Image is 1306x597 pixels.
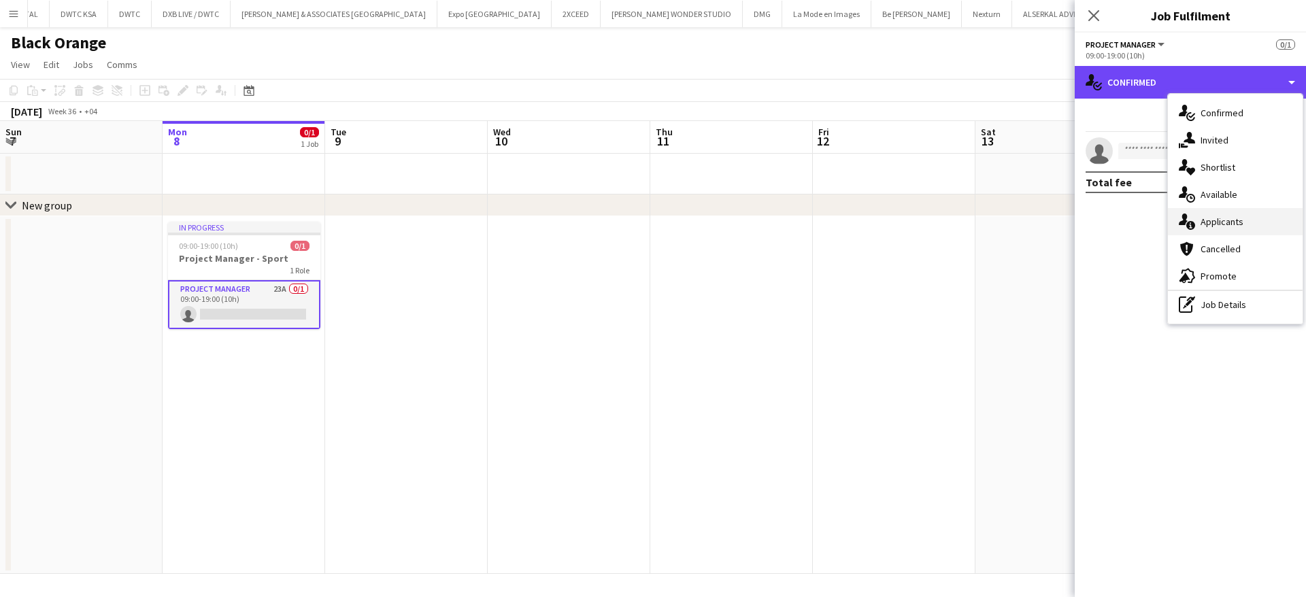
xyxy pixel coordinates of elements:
[290,265,309,275] span: 1 Role
[1201,134,1228,146] span: Invited
[437,1,552,27] button: Expo [GEOGRAPHIC_DATA]
[1276,39,1295,50] span: 0/1
[329,133,346,149] span: 9
[816,133,829,149] span: 12
[168,280,320,329] app-card-role: Project Manager23A0/109:00-19:00 (10h)
[782,1,871,27] button: La Mode en Images
[168,222,320,233] div: In progress
[44,58,59,71] span: Edit
[101,56,143,73] a: Comms
[11,33,106,53] h1: Black Orange
[11,58,30,71] span: View
[11,105,42,118] div: [DATE]
[818,126,829,138] span: Fri
[73,58,93,71] span: Jobs
[656,126,673,138] span: Thu
[231,1,437,27] button: [PERSON_NAME] & ASSOCIATES [GEOGRAPHIC_DATA]
[1201,216,1243,228] span: Applicants
[1201,161,1235,173] span: Shortlist
[1075,7,1306,24] h3: Job Fulfilment
[1012,1,1105,27] button: ALSERKAL ADVISORY
[552,1,601,27] button: 2XCEED
[22,199,72,212] div: New group
[84,106,97,116] div: +04
[871,1,962,27] button: Be [PERSON_NAME]
[491,133,511,149] span: 10
[166,133,187,149] span: 8
[168,126,187,138] span: Mon
[179,241,238,251] span: 09:00-19:00 (10h)
[168,252,320,265] h3: Project Manager - Sport
[654,133,673,149] span: 11
[1086,50,1295,61] div: 09:00-19:00 (10h)
[3,133,22,149] span: 7
[45,106,79,116] span: Week 36
[38,56,65,73] a: Edit
[979,133,996,149] span: 13
[50,1,108,27] button: DWTC KSA
[300,127,319,137] span: 0/1
[1201,243,1241,255] span: Cancelled
[5,56,35,73] a: View
[1201,107,1243,119] span: Confirmed
[168,222,320,329] app-job-card: In progress09:00-19:00 (10h)0/1Project Manager - Sport1 RoleProject Manager23A0/109:00-19:00 (10h)
[1075,66,1306,99] div: Confirmed
[743,1,782,27] button: DMG
[1201,188,1237,201] span: Available
[601,1,743,27] button: [PERSON_NAME] WONDER STUDIO
[107,58,137,71] span: Comms
[301,139,318,149] div: 1 Job
[1086,39,1167,50] button: Project Manager
[1086,175,1132,189] div: Total fee
[1086,39,1156,50] span: Project Manager
[331,126,346,138] span: Tue
[493,126,511,138] span: Wed
[1201,270,1237,282] span: Promote
[5,126,22,138] span: Sun
[290,241,309,251] span: 0/1
[962,1,1012,27] button: Nexturn
[981,126,996,138] span: Sat
[67,56,99,73] a: Jobs
[108,1,152,27] button: DWTC
[1168,291,1303,318] div: Job Details
[152,1,231,27] button: DXB LIVE / DWTC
